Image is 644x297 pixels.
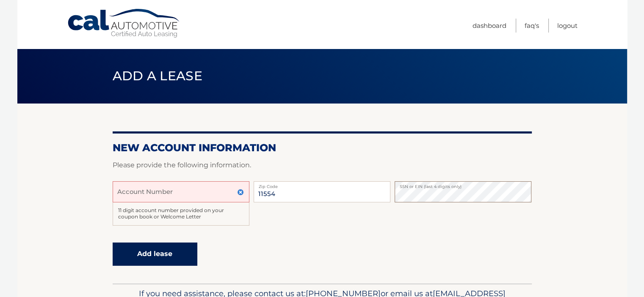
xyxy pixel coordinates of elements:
[254,181,390,188] label: Zip Code
[557,19,578,33] a: Logout
[113,181,249,202] input: Account Number
[254,181,390,202] input: Zip Code
[113,202,249,226] div: 11 digit account number provided on your coupon book or Welcome Letter
[113,243,197,266] button: Add lease
[395,181,531,188] label: SSN or EIN (last 4 digits only)
[113,142,532,154] h2: New Account Information
[237,189,244,196] img: close.svg
[67,8,181,38] a: Cal Automotive
[113,159,532,171] p: Please provide the following information.
[473,19,506,33] a: Dashboard
[525,19,539,33] a: FAQ's
[113,68,203,84] span: Add a lease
